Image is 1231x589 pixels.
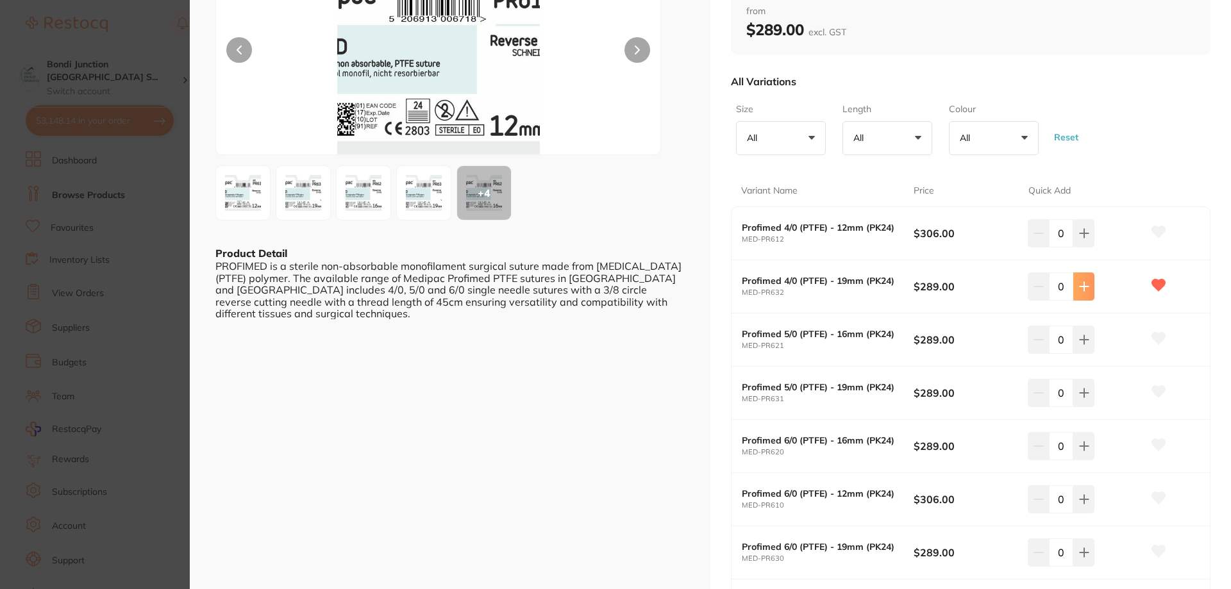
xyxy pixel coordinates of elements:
small: MED-PR612 [742,235,914,244]
small: MED-PR632 [742,288,914,297]
b: $306.00 [914,226,1017,240]
button: Reset [1050,113,1082,160]
b: Profimed 6/0 (PTFE) - 19mm (PK24) [742,542,896,552]
button: All [949,121,1039,156]
p: All [853,132,869,144]
b: Product Detail [215,247,287,260]
b: $289.00 [914,439,1017,453]
p: All [747,132,762,144]
b: $289.00 [914,333,1017,347]
p: Price [914,185,934,197]
div: + 4 [457,166,511,220]
button: All [842,121,932,156]
b: Profimed 5/0 (PTFE) - 16mm (PK24) [742,329,896,339]
img: UFI2MjEtanBn [340,170,387,216]
p: All Variations [731,75,796,88]
label: Size [736,103,822,116]
p: All [960,132,975,144]
small: MED-PR630 [742,554,914,563]
span: excl. GST [808,26,846,38]
div: PROFIMED is a sterile non-absorbable monofilament surgical suture made from [MEDICAL_DATA] (PTFE)... [215,260,685,319]
b: Profimed 4/0 (PTFE) - 19mm (PK24) [742,276,896,286]
b: $289.00 [746,20,846,39]
button: +4 [456,165,512,220]
span: from [746,5,1195,18]
small: MED-PR620 [742,448,914,456]
label: Length [842,103,928,116]
b: Profimed 6/0 (PTFE) - 12mm (PK24) [742,488,896,499]
img: UFI2MzEtanBn [401,170,447,216]
small: MED-PR621 [742,342,914,350]
b: $289.00 [914,279,1017,294]
b: Profimed 5/0 (PTFE) - 19mm (PK24) [742,382,896,392]
b: Profimed 6/0 (PTFE) - 16mm (PK24) [742,435,896,445]
img: UFI2MzItanBn [280,170,326,216]
button: All [736,121,826,156]
small: MED-PR631 [742,395,914,403]
img: UFI2MTItanBn [220,170,266,216]
b: $306.00 [914,492,1017,506]
p: Variant Name [741,185,798,197]
b: $289.00 [914,545,1017,560]
b: $289.00 [914,386,1017,400]
b: Profimed 4/0 (PTFE) - 12mm (PK24) [742,222,896,233]
small: MED-PR610 [742,501,914,510]
p: Quick Add [1028,185,1071,197]
label: Colour [949,103,1035,116]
